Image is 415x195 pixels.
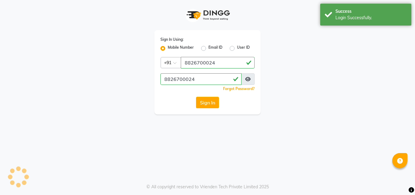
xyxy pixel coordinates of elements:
a: Forgot Password? [223,86,255,91]
img: logo1.svg [183,6,232,24]
input: Username [160,73,242,85]
div: Login Successfully. [335,15,407,21]
label: Sign In Using: [160,37,183,42]
div: Success [335,8,407,15]
label: Mobile Number [168,45,194,52]
label: Email ID [208,45,222,52]
input: Username [181,57,255,68]
label: User ID [237,45,250,52]
iframe: chat widget [389,171,409,189]
button: Sign In [196,97,219,108]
